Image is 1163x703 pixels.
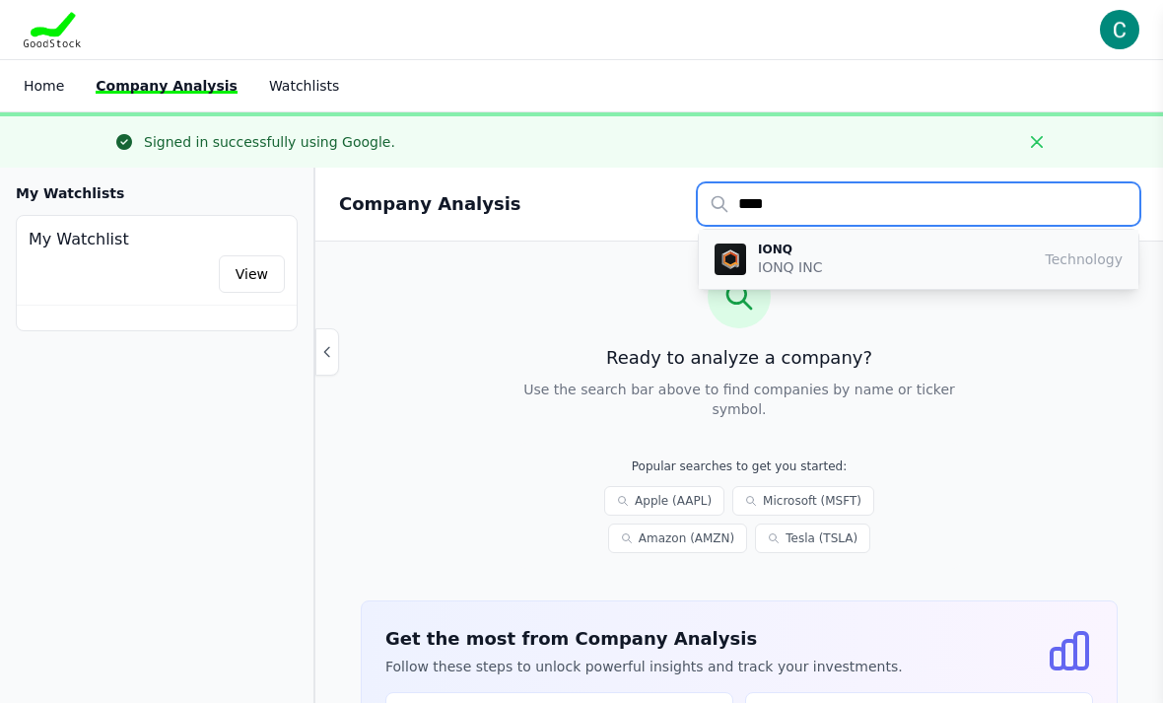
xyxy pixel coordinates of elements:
[699,230,1138,289] button: IONQ IONQ IONQ INC Technology
[361,344,1118,372] h3: Ready to analyze a company?
[269,78,339,94] a: Watchlists
[534,458,944,474] p: Popular searches to get you started:
[758,242,822,257] p: IONQ
[732,486,874,516] a: Microsoft (MSFT)
[96,78,238,94] a: Company Analysis
[16,183,124,203] h3: My Watchlists
[715,244,746,275] img: IONQ
[1100,10,1139,49] img: user photo
[339,190,521,218] h2: Company Analysis
[518,380,960,419] p: Use the search bar above to find companies by name or ticker symbol.
[385,625,903,653] h3: Get the most from Company Analysis
[385,657,903,676] p: Follow these steps to unlock powerful insights and track your investments.
[604,486,724,516] a: Apple (AAPL)
[755,524,870,553] a: Tesla (TSLA)
[24,78,64,94] a: Home
[29,228,285,251] h4: My Watchlist
[144,132,395,152] div: Signed in successfully using Google.
[758,257,822,277] p: IONQ INC
[1021,126,1053,158] button: Close
[608,524,747,553] a: Amazon (AMZN)
[219,255,285,293] a: View
[24,12,81,47] img: Goodstock Logo
[1046,249,1123,269] span: Technology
